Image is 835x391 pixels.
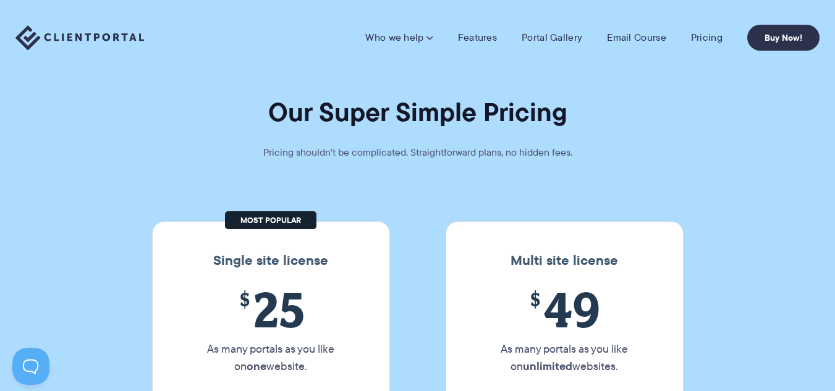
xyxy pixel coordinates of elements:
[247,358,266,374] strong: one
[165,253,377,269] h3: Single site license
[365,32,433,44] a: Who we help
[523,358,572,374] strong: unlimited
[187,340,355,375] p: As many portals as you like on website.
[12,348,49,385] iframe: Toggle Customer Support
[480,281,649,337] span: 49
[458,32,497,44] a: Features
[480,340,649,375] p: As many portals as you like on websites.
[747,25,820,51] a: Buy Now!
[691,32,723,44] a: Pricing
[232,144,603,161] p: Pricing shouldn't be complicated. Straightforward plans, no hidden fees.
[522,32,582,44] a: Portal Gallery
[607,32,666,44] a: Email Course
[459,253,671,269] h3: Multi site license
[187,281,355,337] span: 25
